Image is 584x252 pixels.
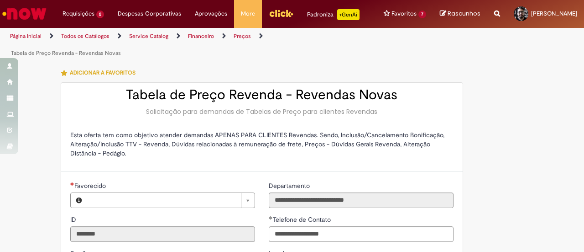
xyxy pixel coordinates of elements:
[70,69,136,76] span: Adicionar a Favoritos
[96,11,104,18] span: 2
[70,182,74,186] span: Necessários
[70,87,454,102] h2: Tabela de Preço Revenda - Revendas Novas
[269,182,312,190] span: Somente leitura - Departamento
[61,32,109,40] a: Todos os Catálogos
[241,9,255,18] span: More
[269,226,454,242] input: Telefone de Contato
[188,32,214,40] a: Financeiro
[118,9,181,18] span: Despesas Corporativas
[269,6,293,20] img: click_logo_yellow_360x200.png
[70,130,454,158] p: Esta oferta tem como objetivo atender demandas APENAS PARA CLIENTES Revendas. Sendo, Inclusão/Can...
[10,32,42,40] a: Página inicial
[70,226,255,242] input: ID
[337,9,360,20] p: +GenAi
[269,193,454,208] input: Departamento
[71,193,87,208] button: Favorecido, Visualizar este registro
[70,107,454,116] div: Solicitação para demandas de Tabelas de Preço para clientes Revendas
[74,182,108,190] span: Necessários - Favorecido
[269,216,273,220] span: Obrigatório Preenchido
[61,63,141,82] button: Adicionar a Favoritos
[7,28,382,62] ul: Trilhas de página
[273,215,333,224] span: Telefone de Contato
[1,5,48,23] img: ServiceNow
[63,9,94,18] span: Requisições
[195,9,227,18] span: Aprovações
[269,181,312,190] label: Somente leitura - Departamento
[11,49,121,57] a: Tabela de Preço Revenda - Revendas Novas
[531,10,577,17] span: [PERSON_NAME]
[87,193,255,208] a: Limpar campo Favorecido
[70,215,78,224] span: Somente leitura - ID
[418,11,426,18] span: 7
[440,10,480,18] a: Rascunhos
[307,9,360,20] div: Padroniza
[129,32,168,40] a: Service Catalog
[391,9,417,18] span: Favoritos
[70,215,78,224] label: Somente leitura - ID
[448,9,480,18] span: Rascunhos
[234,32,251,40] a: Preços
